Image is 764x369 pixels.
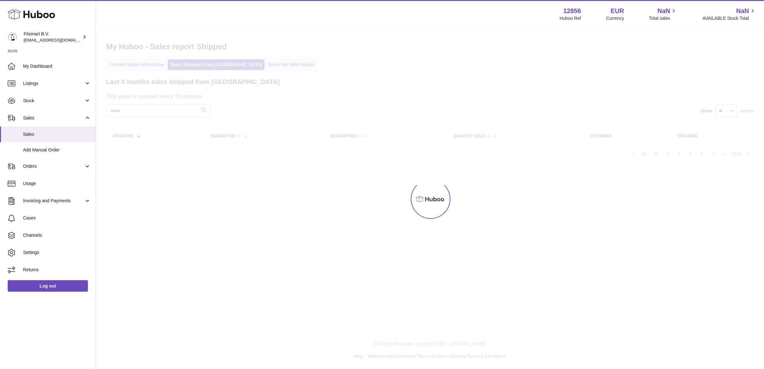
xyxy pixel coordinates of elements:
[23,98,84,104] span: Stock
[23,163,84,169] span: Orders
[606,15,624,21] div: Currency
[24,37,94,42] span: [EMAIL_ADDRESS][DOMAIN_NAME]
[649,7,677,21] a: NaN Total sales
[563,7,581,15] strong: 12856
[23,131,91,137] span: Sales
[23,232,91,238] span: Channels
[23,250,91,256] span: Settings
[649,15,677,21] span: Total sales
[8,32,17,42] img: internalAdmin-12856@internal.huboo.com
[702,15,756,21] span: AVAILABLE Stock Total
[702,7,756,21] a: NaN AVAILABLE Stock Total
[24,31,81,43] div: Fitsmart B.V.
[23,267,91,273] span: Returns
[657,7,670,15] span: NaN
[23,63,91,69] span: My Dashboard
[23,115,84,121] span: Sales
[611,7,624,15] strong: EUR
[560,15,581,21] div: Huboo Ref
[23,215,91,221] span: Cases
[23,181,91,187] span: Usage
[736,7,749,15] span: NaN
[23,198,84,204] span: Invoicing and Payments
[8,280,88,292] a: Log out
[23,147,91,153] span: Add Manual Order
[23,81,84,87] span: Listings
